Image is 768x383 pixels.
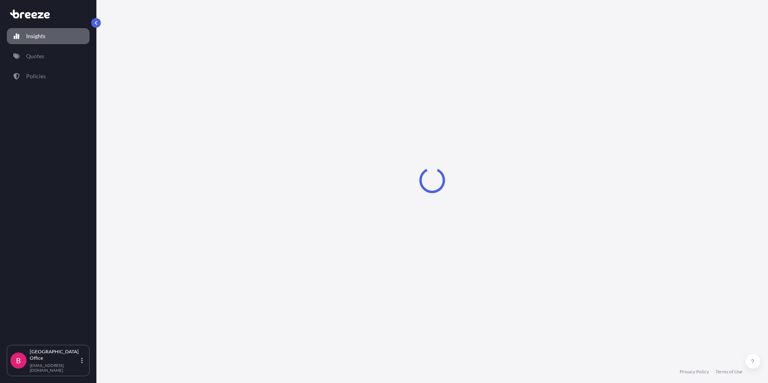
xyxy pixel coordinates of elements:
a: Policies [7,68,90,84]
p: Insights [26,32,45,40]
a: Quotes [7,48,90,64]
a: Privacy Policy [680,369,709,375]
p: [GEOGRAPHIC_DATA] Office [30,348,80,361]
a: Terms of Use [715,369,742,375]
span: B [16,357,21,365]
p: Policies [26,72,46,80]
a: Insights [7,28,90,44]
p: Quotes [26,52,44,60]
p: [EMAIL_ADDRESS][DOMAIN_NAME] [30,363,80,373]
